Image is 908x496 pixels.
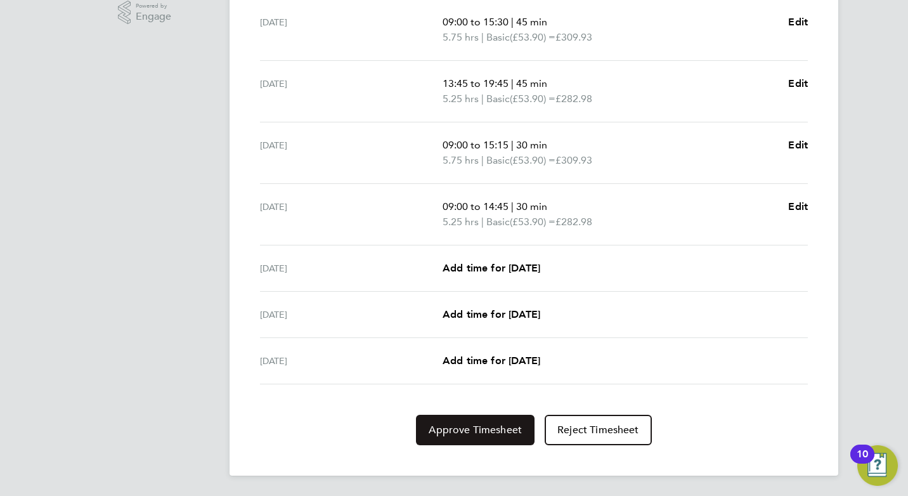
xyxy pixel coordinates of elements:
[788,76,808,91] a: Edit
[511,16,514,28] span: |
[260,199,443,230] div: [DATE]
[788,138,808,153] a: Edit
[486,153,510,168] span: Basic
[516,200,547,212] span: 30 min
[136,1,171,11] span: Powered by
[557,424,639,436] span: Reject Timesheet
[788,139,808,151] span: Edit
[260,138,443,168] div: [DATE]
[260,353,443,369] div: [DATE]
[510,93,555,105] span: (£53.90) =
[481,216,484,228] span: |
[443,307,540,322] a: Add time for [DATE]
[481,93,484,105] span: |
[443,308,540,320] span: Add time for [DATE]
[511,139,514,151] span: |
[510,31,555,43] span: (£53.90) =
[555,93,592,105] span: £282.98
[788,199,808,214] a: Edit
[260,76,443,107] div: [DATE]
[555,154,592,166] span: £309.93
[545,415,652,445] button: Reject Timesheet
[486,30,510,45] span: Basic
[443,93,479,105] span: 5.25 hrs
[260,261,443,276] div: [DATE]
[443,261,540,276] a: Add time for [DATE]
[555,31,592,43] span: £309.93
[511,200,514,212] span: |
[857,454,868,471] div: 10
[443,216,479,228] span: 5.25 hrs
[486,91,510,107] span: Basic
[510,154,555,166] span: (£53.90) =
[260,15,443,45] div: [DATE]
[118,1,172,25] a: Powered byEngage
[443,31,479,43] span: 5.75 hrs
[443,262,540,274] span: Add time for [DATE]
[443,355,540,367] span: Add time for [DATE]
[857,445,898,486] button: Open Resource Center, 10 new notifications
[429,424,522,436] span: Approve Timesheet
[788,200,808,212] span: Edit
[510,216,555,228] span: (£53.90) =
[481,31,484,43] span: |
[788,15,808,30] a: Edit
[443,353,540,369] a: Add time for [DATE]
[516,77,547,89] span: 45 min
[443,154,479,166] span: 5.75 hrs
[788,16,808,28] span: Edit
[481,154,484,166] span: |
[443,77,509,89] span: 13:45 to 19:45
[416,415,535,445] button: Approve Timesheet
[136,11,171,22] span: Engage
[443,16,509,28] span: 09:00 to 15:30
[555,216,592,228] span: £282.98
[516,139,547,151] span: 30 min
[260,307,443,322] div: [DATE]
[511,77,514,89] span: |
[516,16,547,28] span: 45 min
[443,139,509,151] span: 09:00 to 15:15
[788,77,808,89] span: Edit
[486,214,510,230] span: Basic
[443,200,509,212] span: 09:00 to 14:45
